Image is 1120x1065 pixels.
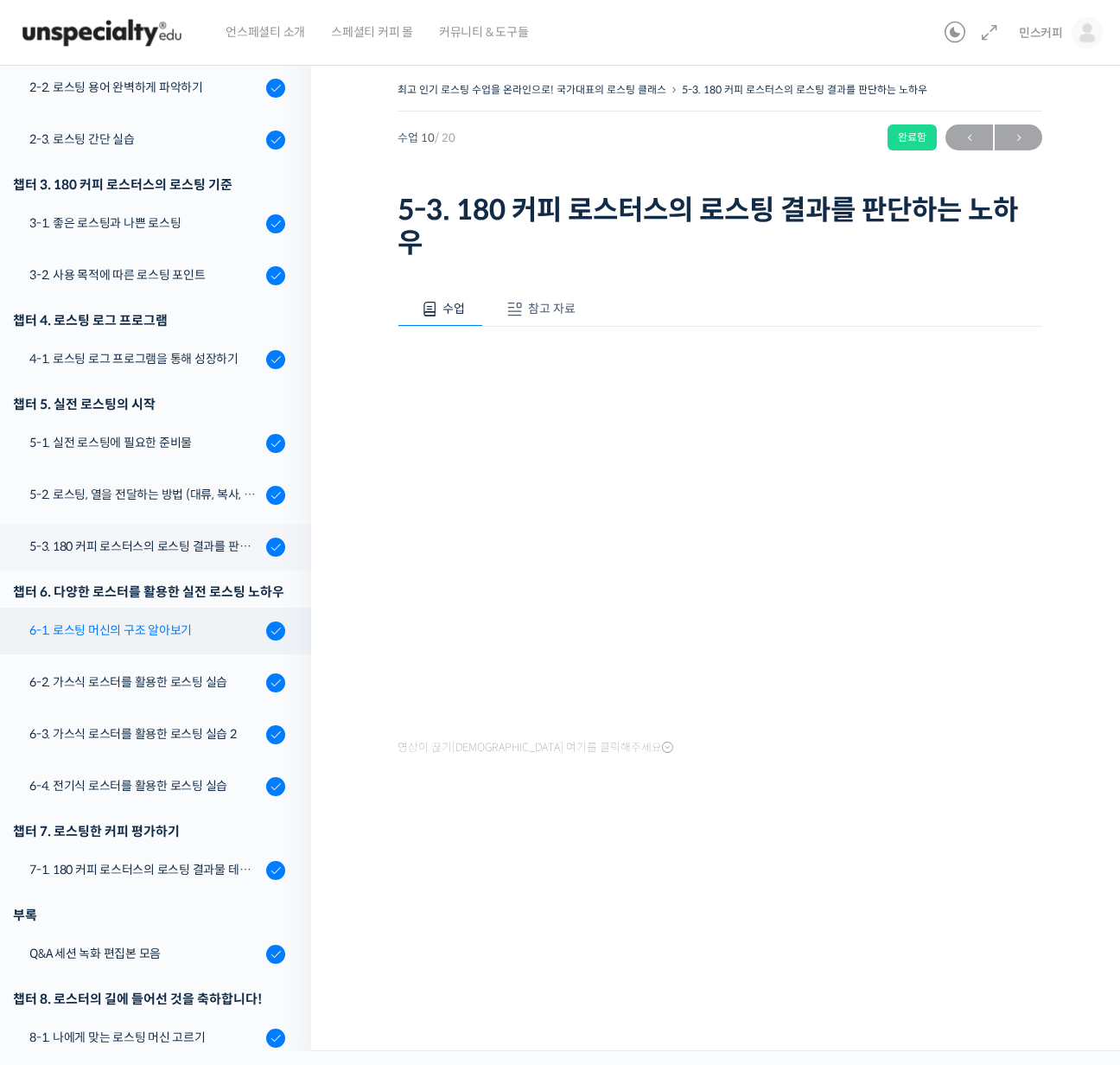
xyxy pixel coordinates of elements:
[158,575,179,589] span: 대화
[5,548,114,591] a: 홈
[54,574,65,588] span: 홈
[267,574,288,588] span: 설정
[114,548,223,591] a: 대화
[223,548,332,591] a: 설정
